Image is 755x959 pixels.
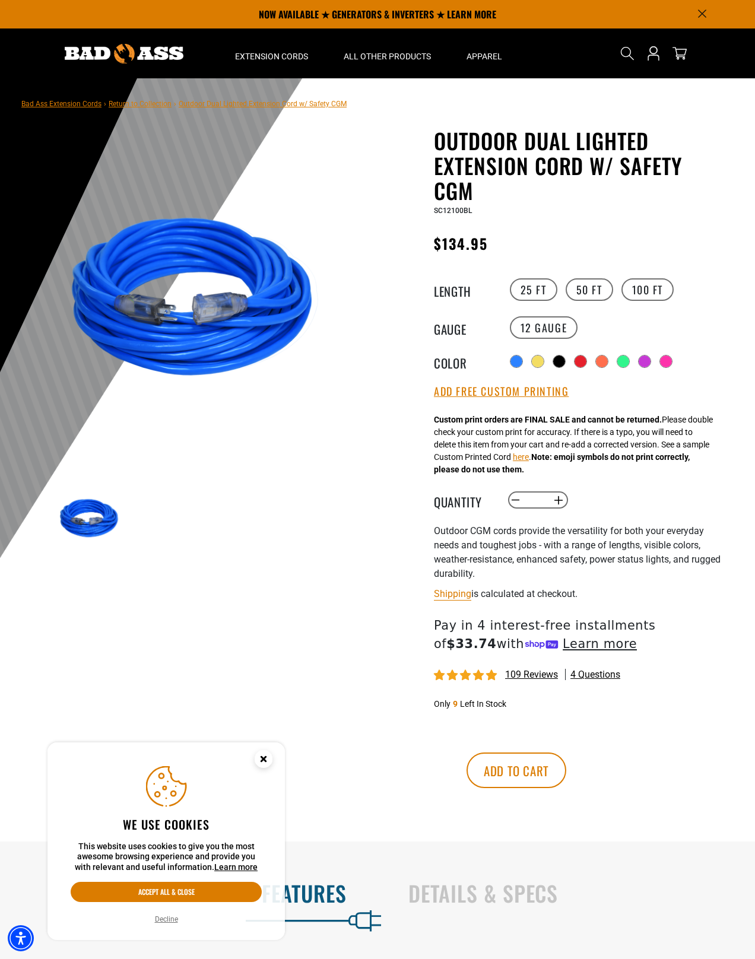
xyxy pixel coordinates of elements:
[449,28,520,78] summary: Apparel
[434,282,493,297] legend: Length
[434,452,690,474] strong: Note: emoji symbols do not print correctly, please do not use them.
[510,316,578,339] label: 12 Gauge
[434,207,472,215] span: SC12100BL
[618,44,637,63] summary: Search
[644,28,663,78] a: Open this option
[434,414,713,476] div: Please double check your custom print for accuracy. If there is a typo, you will need to delete t...
[434,699,451,709] span: Only
[570,668,620,681] span: 4 questions
[235,51,308,62] span: Extension Cords
[47,742,285,941] aside: Cookie Consent
[174,100,176,108] span: ›
[434,320,493,335] legend: Gauge
[25,881,347,906] h2: Features
[21,96,347,110] nav: breadcrumbs
[505,669,558,680] span: 109 reviews
[434,588,471,599] a: Shipping
[71,817,262,832] h2: We use cookies
[434,385,569,398] button: Add Free Custom Printing
[217,28,326,78] summary: Extension Cords
[71,882,262,902] button: Accept all & close
[434,670,499,681] span: 4.82 stars
[434,128,725,203] h1: Outdoor Dual Lighted Extension Cord w/ Safety CGM
[8,925,34,951] div: Accessibility Menu
[467,51,502,62] span: Apparel
[513,451,529,463] button: here
[434,586,725,602] div: is calculated at checkout.
[670,46,689,61] a: cart
[510,278,557,301] label: 25 FT
[71,841,262,873] p: This website uses cookies to give you the most awesome browsing experience and provide you with r...
[621,278,674,301] label: 100 FT
[408,881,730,906] h2: Details & Specs
[65,44,183,63] img: Bad Ass Extension Cords
[242,742,285,779] button: Close this option
[179,100,347,108] span: Outdoor Dual Lighted Extension Cord w/ Safety CGM
[434,415,662,424] strong: Custom print orders are FINAL SALE and cannot be returned.
[56,485,125,554] img: Blue
[56,158,342,444] img: Blue
[566,278,613,301] label: 50 FT
[344,51,431,62] span: All Other Products
[326,28,449,78] summary: All Other Products
[21,100,101,108] a: Bad Ass Extension Cords
[151,913,182,925] button: Decline
[434,233,488,254] span: $134.95
[460,699,506,709] span: Left In Stock
[453,699,458,709] span: 9
[467,752,566,788] button: Add to cart
[434,354,493,369] legend: Color
[109,100,172,108] a: Return to Collection
[434,493,493,508] label: Quantity
[214,862,258,872] a: This website uses cookies to give you the most awesome browsing experience and provide you with r...
[434,525,721,579] span: Outdoor CGM cords provide the versatility for both your everyday needs and toughest jobs - with a...
[104,100,106,108] span: ›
